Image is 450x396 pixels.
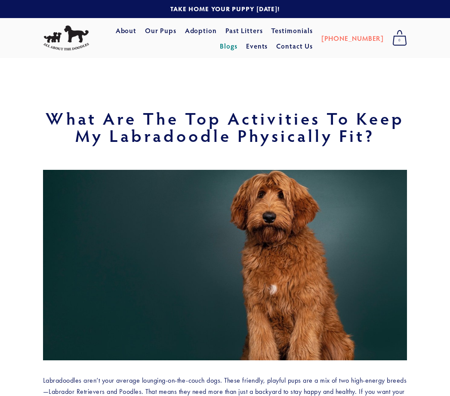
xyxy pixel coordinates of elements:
[43,25,89,51] img: All About The Doodles
[220,38,237,54] a: Blogs
[185,23,217,38] a: Adoption
[392,35,407,46] span: 0
[225,26,263,35] a: Past Litters
[43,170,407,360] img: What Are the Top Activities to Keep My Labradoodle Physically Fit?
[271,23,313,38] a: Testimonials
[246,38,268,54] a: Events
[116,23,137,38] a: About
[321,31,384,46] a: [PHONE_NUMBER]
[43,110,407,144] h1: What Are the Top Activities to Keep My Labradoodle Physically Fit?
[145,23,176,38] a: Our Pups
[388,28,411,49] a: 0 items in cart
[276,38,313,54] a: Contact Us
